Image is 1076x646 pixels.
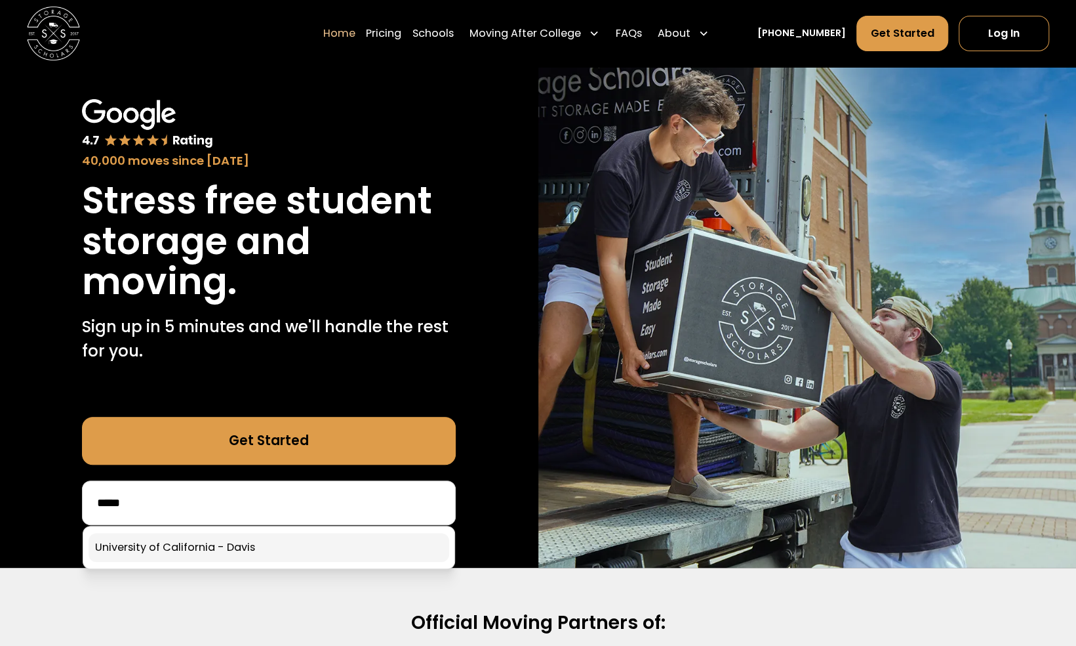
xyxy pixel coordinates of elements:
p: Sign up in 5 minutes and we'll handle the rest for you. [82,315,456,363]
a: Pricing [366,14,401,52]
div: Moving After College [464,14,605,52]
a: Get Started [82,417,456,465]
h2: Official Moving Partners of: [111,611,965,635]
div: About [658,26,690,41]
a: Get Started [856,15,948,51]
img: Storage Scholars main logo [27,7,80,60]
a: Log In [959,15,1049,51]
img: Google 4.7 star rating [82,99,212,149]
a: Schools [412,14,453,52]
a: Home [323,14,355,52]
div: 40,000 moves since [DATE] [82,152,456,169]
div: Moving After College [469,26,581,41]
a: [PHONE_NUMBER] [757,26,846,40]
a: FAQs [616,14,642,52]
div: About [652,14,715,52]
a: home [27,7,80,60]
h1: Stress free student storage and moving. [82,181,456,302]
